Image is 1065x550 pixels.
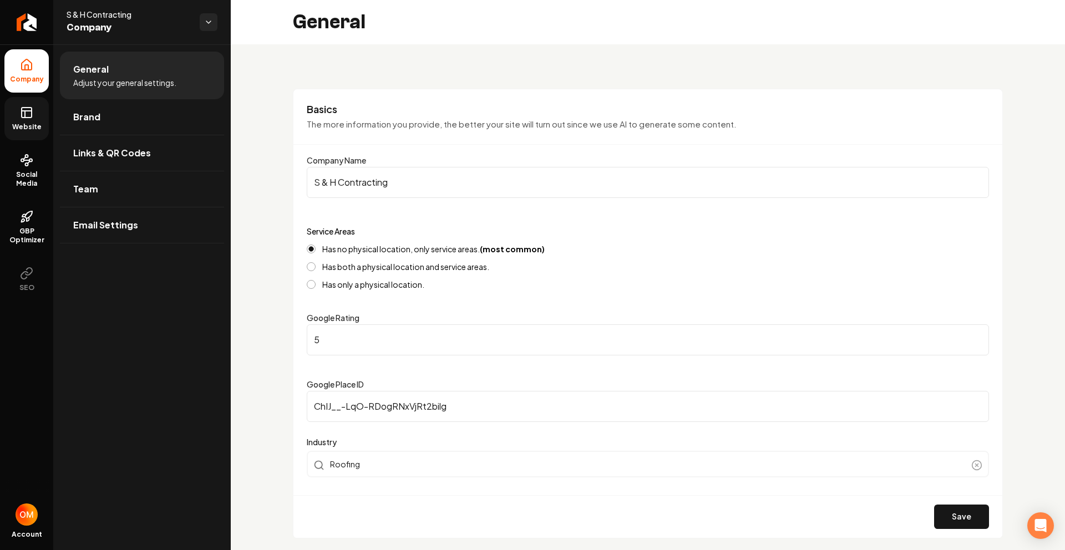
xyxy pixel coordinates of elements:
[4,258,49,301] button: SEO
[480,244,545,254] strong: (most common)
[60,99,224,135] a: Brand
[4,227,49,245] span: GBP Optimizer
[17,13,37,31] img: Rebolt Logo
[934,505,989,529] button: Save
[322,245,545,253] label: Has no physical location, only service areas.
[60,207,224,243] a: Email Settings
[307,391,989,422] input: Google Place ID
[16,503,38,526] button: Open user button
[12,530,42,539] span: Account
[293,11,366,33] h2: General
[67,9,191,20] span: S & H Contracting
[4,170,49,188] span: Social Media
[307,103,989,116] h3: Basics
[16,503,38,526] img: Omar Molai
[307,167,989,198] input: Company Name
[307,313,359,323] label: Google Rating
[73,146,151,160] span: Links & QR Codes
[73,182,98,196] span: Team
[322,263,489,271] label: Has both a physical location and service areas.
[73,63,109,76] span: General
[73,110,100,124] span: Brand
[1027,512,1054,539] div: Open Intercom Messenger
[307,226,355,236] label: Service Areas
[4,97,49,140] a: Website
[6,75,48,84] span: Company
[322,281,424,288] label: Has only a physical location.
[4,145,49,197] a: Social Media
[307,155,366,165] label: Company Name
[15,283,39,292] span: SEO
[8,123,46,131] span: Website
[60,171,224,207] a: Team
[4,201,49,253] a: GBP Optimizer
[60,135,224,171] a: Links & QR Codes
[73,218,138,232] span: Email Settings
[67,20,191,35] span: Company
[307,324,989,355] input: Google Rating
[307,435,989,449] label: Industry
[73,77,176,88] span: Adjust your general settings.
[307,118,989,131] p: The more information you provide, the better your site will turn out since we use AI to generate ...
[307,379,364,389] label: Google Place ID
